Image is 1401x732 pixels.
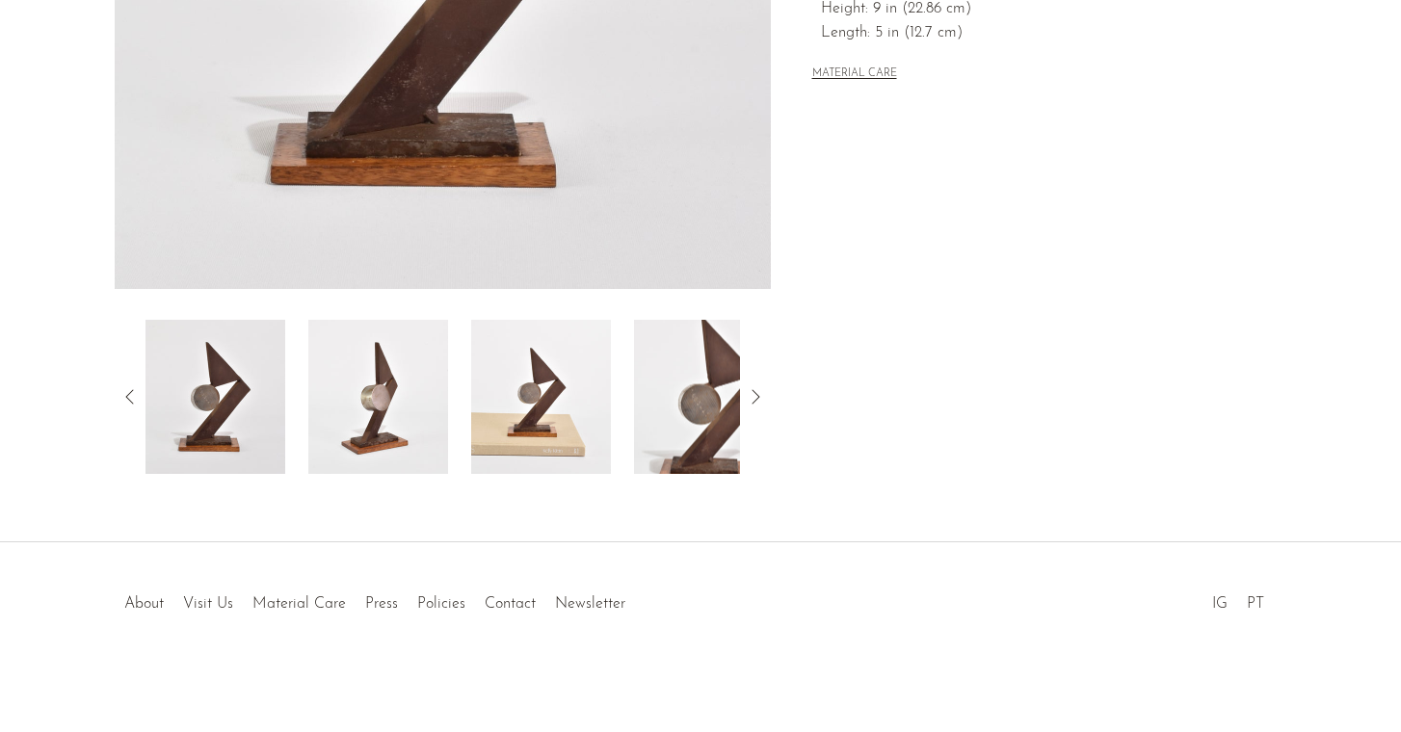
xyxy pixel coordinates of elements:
ul: Social Medias [1203,581,1274,617]
button: MATERIAL CARE [812,67,897,82]
a: PT [1247,596,1264,612]
ul: Quick links [115,581,635,617]
a: IG [1212,596,1228,612]
img: Abstract Mixed Metals Sculpture [471,320,611,474]
img: Abstract Mixed Metals Sculpture [634,320,774,474]
a: About [124,596,164,612]
a: Contact [485,596,536,612]
a: Material Care [252,596,346,612]
a: Press [365,596,398,612]
img: Abstract Mixed Metals Sculpture [145,320,285,474]
span: Length: 5 in (12.7 cm) [821,21,1246,46]
a: Policies [417,596,465,612]
img: Abstract Mixed Metals Sculpture [308,320,448,474]
a: Visit Us [183,596,233,612]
